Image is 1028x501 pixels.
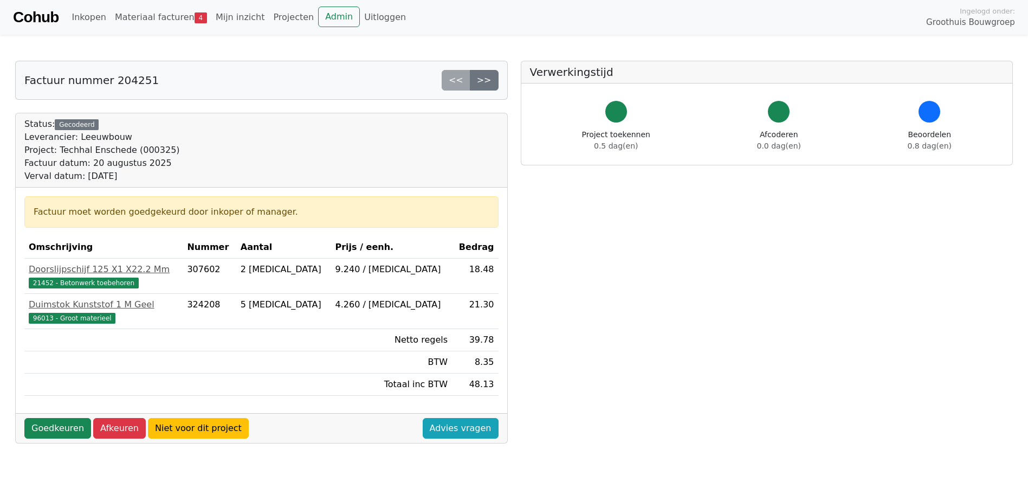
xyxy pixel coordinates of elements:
[24,418,91,439] a: Goedkeuren
[241,298,327,311] div: 5 [MEDICAL_DATA]
[195,12,207,23] span: 4
[29,313,115,324] span: 96013 - Groot materieel
[29,278,139,288] span: 21452 - Betonwerk toebehoren
[594,142,638,150] span: 0.5 dag(en)
[236,236,331,259] th: Aantal
[331,236,452,259] th: Prijs / eenh.
[24,131,180,144] div: Leverancier: Leeuwbouw
[34,205,489,219] div: Factuur moet worden goedgekeurd door inkoper of manager.
[24,144,180,157] div: Project: Techhal Enschede (000325)
[24,157,180,170] div: Factuur datum: 20 augustus 2025
[13,4,59,30] a: Cohub
[211,7,269,28] a: Mijn inzicht
[29,298,178,311] div: Duimstok Kunststof 1 M Geel
[111,7,211,28] a: Materiaal facturen4
[331,329,452,351] td: Netto regels
[24,236,183,259] th: Omschrijving
[29,298,178,324] a: Duimstok Kunststof 1 M Geel96013 - Groot materieel
[452,329,498,351] td: 39.78
[452,259,498,294] td: 18.48
[335,298,448,311] div: 4.260 / [MEDICAL_DATA]
[269,7,318,28] a: Projecten
[452,374,498,396] td: 48.13
[148,418,249,439] a: Niet voor dit project
[452,236,498,259] th: Bedrag
[67,7,110,28] a: Inkopen
[757,142,801,150] span: 0.0 dag(en)
[908,129,952,152] div: Beoordelen
[29,263,178,289] a: Doorslijpschijf 125 X1 X22.2 Mm21452 - Betonwerk toebehoren
[335,263,448,276] div: 9.240 / [MEDICAL_DATA]
[183,236,236,259] th: Nummer
[960,6,1015,16] span: Ingelogd onder:
[24,118,180,183] div: Status:
[29,263,178,276] div: Doorslijpschijf 125 X1 X22.2 Mm
[331,351,452,374] td: BTW
[423,418,499,439] a: Advies vragen
[452,351,498,374] td: 8.35
[926,16,1015,29] span: Groothuis Bouwgroep
[582,129,650,152] div: Project toekennen
[55,119,99,130] div: Gecodeerd
[183,259,236,294] td: 307602
[908,142,952,150] span: 0.8 dag(en)
[24,170,180,183] div: Verval datum: [DATE]
[470,70,499,91] a: >>
[318,7,360,27] a: Admin
[93,418,146,439] a: Afkeuren
[183,294,236,329] td: 324208
[331,374,452,396] td: Totaal inc BTW
[530,66,1004,79] h5: Verwerkingstijd
[24,74,159,87] h5: Factuur nummer 204251
[241,263,327,276] div: 2 [MEDICAL_DATA]
[452,294,498,329] td: 21.30
[757,129,801,152] div: Afcoderen
[360,7,410,28] a: Uitloggen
